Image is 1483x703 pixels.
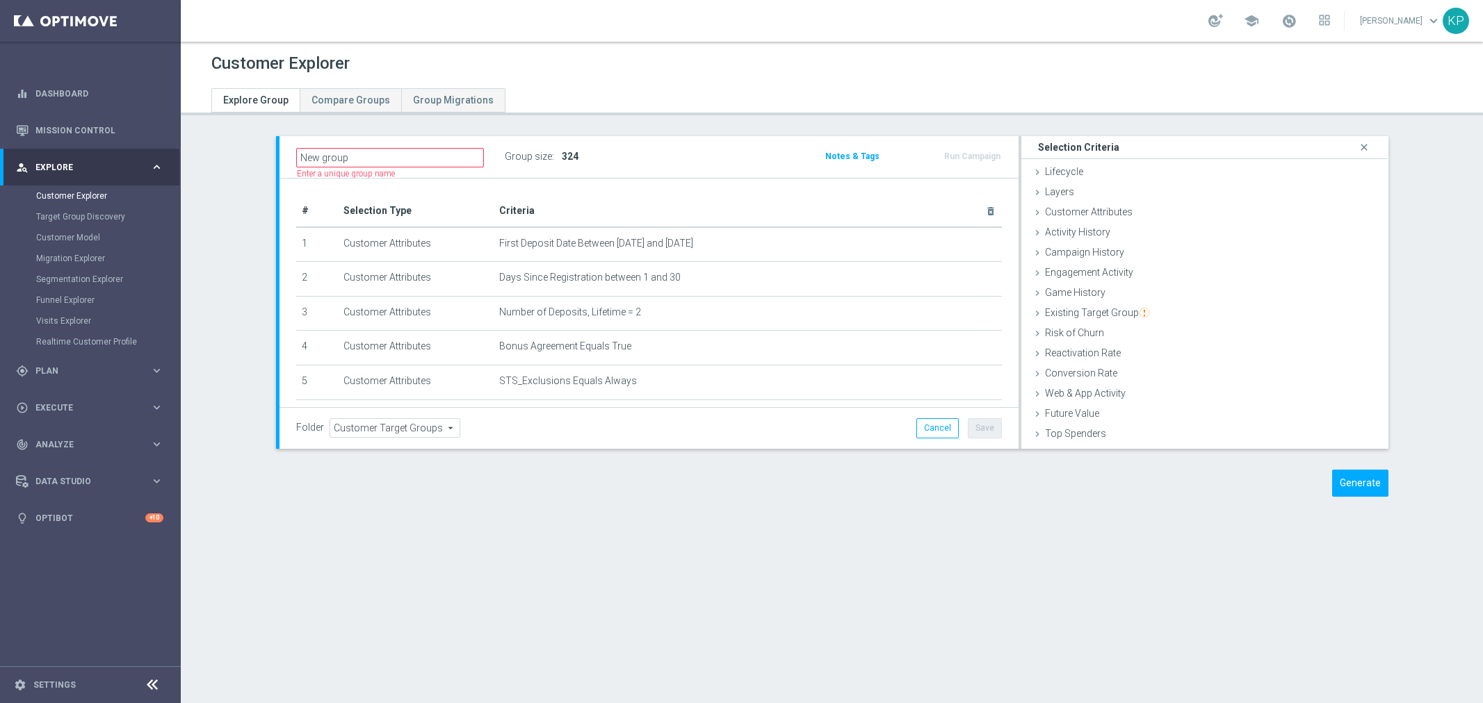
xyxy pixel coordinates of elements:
[16,402,29,414] i: play_circle_outline
[1426,13,1441,28] span: keyboard_arrow_down
[15,365,164,377] button: gps_fixed Plan keyboard_arrow_right
[338,262,493,297] td: Customer Attributes
[15,88,164,99] button: equalizer Dashboard
[338,195,493,227] th: Selection Type
[338,331,493,365] td: Customer Attributes
[16,365,29,377] i: gps_fixed
[1045,327,1104,338] span: Risk of Churn
[16,475,150,488] div: Data Studio
[1045,428,1106,439] span: Top Spenders
[36,311,179,331] div: Visits Explorer
[35,163,150,172] span: Explore
[36,269,179,290] div: Segmentation Explorer
[15,125,164,136] button: Mission Control
[14,679,26,691] i: settings
[1443,8,1469,34] div: KP
[35,499,145,536] a: Optibot
[16,75,163,112] div: Dashboard
[296,296,339,331] td: 3
[15,162,164,173] button: person_search Explore keyboard_arrow_right
[296,422,324,433] label: Folder
[15,439,164,450] button: track_changes Analyze keyboard_arrow_right
[562,151,578,162] span: 324
[1045,226,1110,238] span: Activity History
[36,336,145,347] a: Realtime Customer Profile
[1244,13,1259,28] span: school
[968,418,1002,438] button: Save
[311,94,390,106] span: Compare Groups
[16,438,150,451] div: Analyze
[1045,186,1074,197] span: Layers
[16,499,163,536] div: Optibot
[35,404,150,412] span: Execute
[499,272,681,283] span: Days Since Registration between 1 and 30
[499,306,641,318] span: Number of Deposits, Lifetime = 2
[1045,408,1099,419] span: Future Value
[16,112,163,149] div: Mission Control
[1045,166,1083,177] span: Lifecycle
[552,151,554,163] label: :
[16,88,29,100] i: equalizer
[36,206,179,227] div: Target Group Discovery
[297,168,395,180] label: Enter a unique group name
[296,262,339,297] td: 2
[505,151,552,163] label: Group size
[499,375,637,387] span: STS_Exclusions Equals Always
[223,94,289,106] span: Explore Group
[150,364,163,377] i: keyboard_arrow_right
[35,477,150,486] span: Data Studio
[1038,141,1119,154] h3: Selection Criteria
[338,296,493,331] td: Customer Attributes
[36,227,179,248] div: Customer Model
[499,340,631,352] span: Bonus Agreement Equals True
[1332,470,1388,497] button: Generate
[1045,267,1133,278] span: Engagement Activity
[1357,138,1371,157] i: close
[16,365,150,377] div: Plan
[296,365,339,399] td: 5
[211,88,505,113] ul: Tabs
[36,290,179,311] div: Funnel Explorer
[296,331,339,365] td: 4
[36,295,145,306] a: Funnel Explorer
[35,75,163,112] a: Dashboard
[1045,206,1133,217] span: Customer Attributes
[296,227,339,262] td: 1
[36,190,145,201] a: Customer Explorer
[15,402,164,413] button: play_circle_outline Execute keyboard_arrow_right
[150,438,163,451] i: keyboard_arrow_right
[16,161,150,174] div: Explore
[36,331,179,352] div: Realtime Customer Profile
[15,476,164,487] button: Data Studio keyboard_arrow_right
[16,161,29,174] i: person_search
[1045,448,1116,459] span: Value Segments
[1045,367,1117,379] span: Conversion Rate
[296,195,339,227] th: #
[1359,10,1443,31] a: [PERSON_NAME]keyboard_arrow_down
[150,160,163,174] i: keyboard_arrow_right
[338,365,493,399] td: Customer Attributes
[16,512,29,524] i: lightbulb
[1045,388,1126,399] span: Web & App Activity
[296,148,484,167] input: Enter a name for this target group
[150,474,163,488] i: keyboard_arrow_right
[35,112,163,149] a: Mission Control
[150,401,163,414] i: keyboard_arrow_right
[36,248,179,269] div: Migration Explorer
[36,253,145,264] a: Migration Explorer
[35,367,150,375] span: Plan
[413,94,494,106] span: Group Migrations
[15,513,164,524] button: lightbulb Optibot +10
[36,274,145,285] a: Segmentation Explorer
[338,227,493,262] td: Customer Attributes
[1045,307,1149,318] span: Existing Target Group
[33,681,76,689] a: Settings
[499,205,535,216] span: Criteria
[916,418,959,438] button: Cancel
